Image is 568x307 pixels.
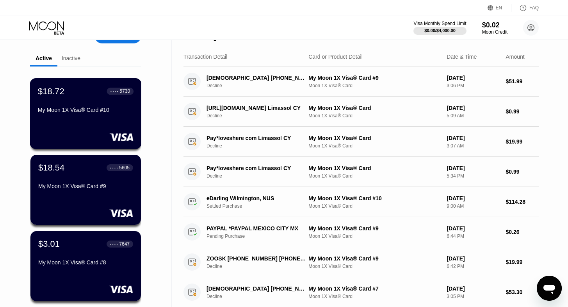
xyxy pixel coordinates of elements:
[38,163,64,173] div: $18.54
[506,169,539,175] div: $0.99
[38,259,133,266] div: My Moon 1X Visa® Card #8
[36,55,52,61] div: Active
[447,225,499,232] div: [DATE]
[511,4,539,12] div: FAQ
[207,105,306,111] div: [URL][DOMAIN_NAME] Limassol CY
[207,83,313,88] div: Decline
[308,294,440,299] div: Moon 1X Visa® Card
[447,203,499,209] div: 9:00 AM
[447,143,499,149] div: 3:07 AM
[308,203,440,209] div: Moon 1X Visa® Card
[62,55,80,61] div: Inactive
[506,199,539,205] div: $114.28
[308,54,363,60] div: Card or Product Detail
[308,83,440,88] div: Moon 1X Visa® Card
[447,294,499,299] div: 3:05 PM
[183,217,539,247] div: PAYPAL *PAYPAL MEXICO CITY MXPending PurchaseMy Moon 1X Visa® Card #9Moon 1X Visa® Card[DATE]6:44...
[207,285,306,292] div: [DEMOGRAPHIC_DATA] [PHONE_NUMBER] US
[447,135,499,141] div: [DATE]
[183,157,539,187] div: Pay*loveshere com Limassol CYDeclineMy Moon 1X Visa® CardMoon 1X Visa® Card[DATE]5:34 PM$0.99
[207,294,313,299] div: Decline
[447,255,499,262] div: [DATE]
[308,113,440,118] div: Moon 1X Visa® Card
[308,105,440,111] div: My Moon 1X Visa® Card
[207,255,306,262] div: ZOOSK [PHONE_NUMBER] [PHONE_NUMBER] US
[207,233,313,239] div: Pending Purchase
[424,28,456,33] div: $0.00 / $4,000.00
[38,239,60,249] div: $3.01
[207,113,313,118] div: Decline
[38,86,64,96] div: $18.72
[482,21,507,35] div: $0.02Moon Credit
[207,225,306,232] div: PAYPAL *PAYPAL MEXICO CITY MX
[506,229,539,235] div: $0.26
[308,264,440,269] div: Moon 1X Visa® Card
[110,90,118,92] div: ● ● ● ●
[308,285,440,292] div: My Moon 1X Visa® Card #7
[119,165,130,171] div: 5605
[447,83,499,88] div: 3:06 PM
[207,203,313,209] div: Settled Purchase
[119,88,130,94] div: 5730
[447,195,499,201] div: [DATE]
[308,143,440,149] div: Moon 1X Visa® Card
[183,97,539,127] div: [URL][DOMAIN_NAME] Limassol CYDeclineMy Moon 1X Visa® CardMoon 1X Visa® Card[DATE]5:09 AM$0.99
[183,187,539,217] div: eDarling Wilmington, NUSSettled PurchaseMy Moon 1X Visa® Card #10Moon 1X Visa® Card[DATE]9:00 AM$...
[207,143,313,149] div: Decline
[183,54,227,60] div: Transaction Detail
[183,247,539,277] div: ZOOSK [PHONE_NUMBER] [PHONE_NUMBER] USDeclineMy Moon 1X Visa® Card #9Moon 1X Visa® Card[DATE]6:42...
[537,276,562,301] iframe: Button to launch messaging window
[506,289,539,295] div: $53.30
[183,127,539,157] div: Pay*loveshere com Limassol CYDeclineMy Moon 1X Visa® CardMoon 1X Visa® Card[DATE]3:07 AM$19.99
[308,75,440,81] div: My Moon 1X Visa® Card #9
[30,155,141,225] div: $18.54● ● ● ●5605My Moon 1X Visa® Card #9
[482,21,507,29] div: $0.02
[506,138,539,145] div: $19.99
[413,21,466,35] div: Visa Monthly Spend Limit$0.00/$4,000.00
[308,233,440,239] div: Moon 1X Visa® Card
[119,241,130,247] div: 7647
[207,173,313,179] div: Decline
[506,54,525,60] div: Amount
[207,264,313,269] div: Decline
[308,173,440,179] div: Moon 1X Visa® Card
[488,4,511,12] div: EN
[447,165,499,171] div: [DATE]
[482,29,507,35] div: Moon Credit
[447,285,499,292] div: [DATE]
[413,21,466,26] div: Visa Monthly Spend Limit
[38,183,133,189] div: My Moon 1X Visa® Card #9
[207,75,306,81] div: [DEMOGRAPHIC_DATA] [PHONE_NUMBER] US
[30,231,141,301] div: $3.01● ● ● ●7647My Moon 1X Visa® Card #8
[110,243,118,245] div: ● ● ● ●
[207,165,306,171] div: Pay*loveshere com Limassol CY
[447,105,499,111] div: [DATE]
[447,264,499,269] div: 6:42 PM
[447,113,499,118] div: 5:09 AM
[207,195,306,201] div: eDarling Wilmington, NUS
[308,225,440,232] div: My Moon 1X Visa® Card #9
[447,54,477,60] div: Date & Time
[506,108,539,115] div: $0.99
[183,66,539,97] div: [DEMOGRAPHIC_DATA] [PHONE_NUMBER] USDeclineMy Moon 1X Visa® Card #9Moon 1X Visa® Card[DATE]3:06 P...
[30,79,141,149] div: $18.72● ● ● ●5730My Moon 1X Visa® Card #10
[308,135,440,141] div: My Moon 1X Visa® Card
[496,5,502,11] div: EN
[447,173,499,179] div: 5:34 PM
[447,75,499,81] div: [DATE]
[506,259,539,265] div: $19.99
[447,233,499,239] div: 6:44 PM
[207,135,306,141] div: Pay*loveshere com Limassol CY
[308,195,440,201] div: My Moon 1X Visa® Card #10
[506,78,539,84] div: $51.99
[110,167,118,169] div: ● ● ● ●
[308,165,440,171] div: My Moon 1X Visa® Card
[308,255,440,262] div: My Moon 1X Visa® Card #9
[38,107,134,113] div: My Moon 1X Visa® Card #10
[529,5,539,11] div: FAQ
